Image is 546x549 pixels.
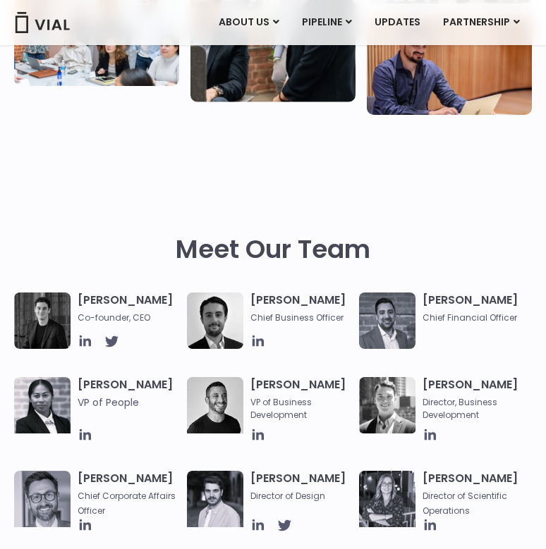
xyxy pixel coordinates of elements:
[187,292,243,349] img: A black and white photo of a man in a suit holding a vial.
[423,292,525,324] h3: [PERSON_NAME]
[78,490,176,517] span: Chief Corporate Affairs Officer
[78,396,180,409] span: VP of People
[78,377,180,427] h3: [PERSON_NAME]
[359,292,415,349] img: Headshot of smiling man named Samir
[207,11,290,35] a: ABOUT USMenu Toggle
[423,396,525,421] span: Director, Business Development
[423,311,525,324] span: Chief Financial Officer
[423,490,507,517] span: Director of Scientific Operations
[250,377,353,421] h3: [PERSON_NAME]
[363,11,431,35] a: UPDATES
[78,292,180,324] h3: [PERSON_NAME]
[250,396,353,421] span: VP of Business Development
[423,377,525,421] h3: [PERSON_NAME]
[250,292,353,324] h3: [PERSON_NAME]
[187,377,243,433] img: A black and white photo of a man smiling.
[187,471,243,527] img: Headshot of smiling man named Albert
[423,471,525,517] h3: [PERSON_NAME]
[359,377,415,433] img: A black and white photo of a smiling man in a suit at ARVO 2023.
[14,292,71,349] img: A black and white photo of a man in a suit attending a Summit.
[359,471,415,527] img: Headshot of smiling woman named Sarah
[78,471,180,517] h3: [PERSON_NAME]
[14,12,71,33] img: Vial Logo
[250,471,353,502] h3: [PERSON_NAME]
[250,490,353,502] span: Director of Design
[250,311,353,324] span: Chief Business Officer
[432,11,531,35] a: PARTNERSHIPMenu Toggle
[14,377,71,433] img: Catie
[78,311,180,324] span: Co-founder, CEO
[367,16,532,115] img: Man working at a computer
[291,11,363,35] a: PIPELINEMenu Toggle
[176,235,370,264] h2: Meet Our Team
[14,471,71,527] img: Paolo-M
